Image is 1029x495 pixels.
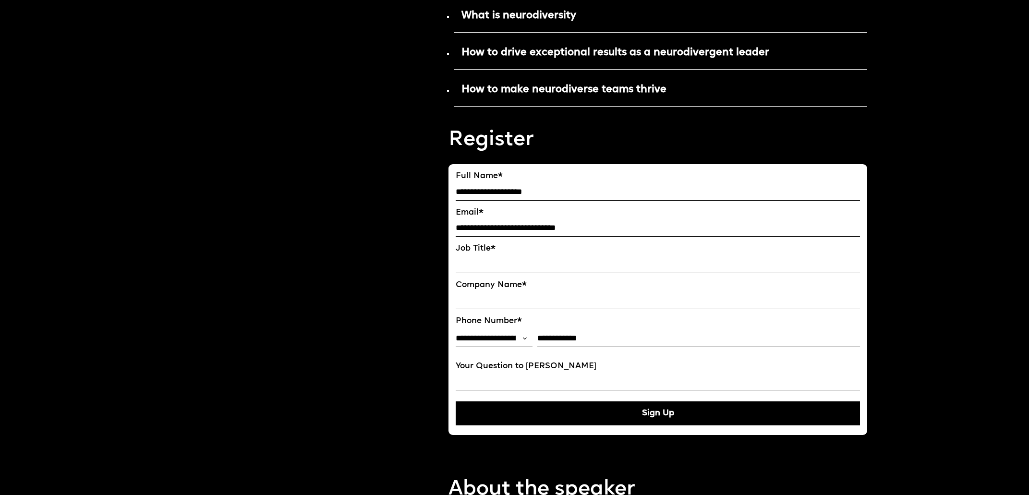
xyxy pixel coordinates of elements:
strong: What is neurodiversity [461,11,576,21]
button: Sign Up [456,401,860,425]
label: Company Name [456,280,860,290]
label: Full Name [456,171,860,181]
strong: How to make neurodiverse teams thrive [461,85,666,95]
strong: How to drive exceptional results as a neurodivergent leader [461,48,769,58]
label: Your Question to [PERSON_NAME] [456,362,860,372]
label: Email [456,208,860,218]
p: Register [448,126,867,155]
label: Phone Number [456,316,860,326]
label: Job Title [456,244,860,254]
